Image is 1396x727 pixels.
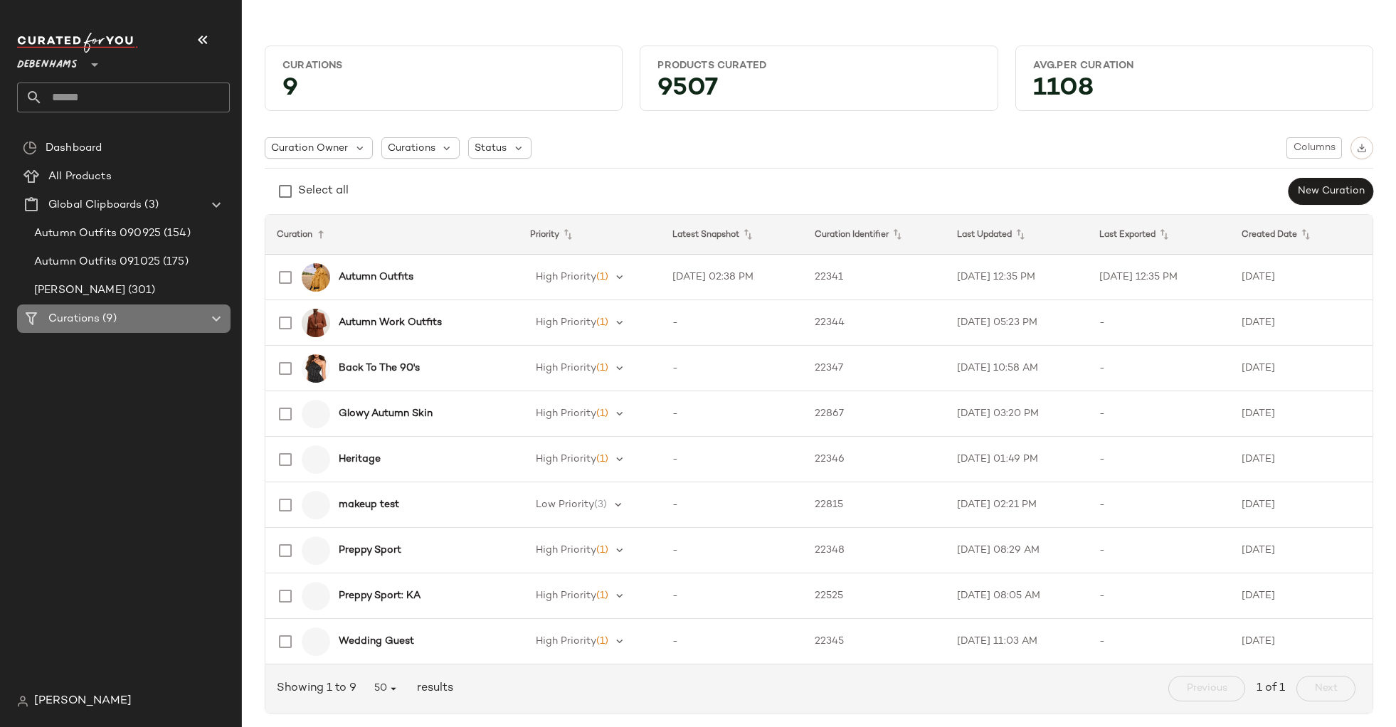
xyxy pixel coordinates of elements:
b: Glowy Autumn Skin [339,406,433,421]
img: bkk24846_rust_xl [302,309,330,337]
td: - [661,528,803,573]
span: New Curation [1297,186,1365,197]
b: Preppy Sport: KA [339,588,421,603]
td: - [1088,437,1230,482]
th: Priority [519,215,661,255]
b: Autumn Outfits [339,270,413,285]
td: - [1088,619,1230,664]
button: 50 [362,676,411,701]
td: 22525 [803,573,946,619]
span: High Priority [536,454,596,465]
td: - [661,482,803,528]
div: Avg.per Curation [1033,59,1355,73]
span: Columns [1293,142,1336,154]
span: Autumn Outfits 090925 [34,225,161,242]
span: [PERSON_NAME] [34,282,125,299]
span: High Priority [536,317,596,328]
b: Back To The 90's [339,361,420,376]
th: Last Updated [946,215,1088,255]
b: Heritage [339,452,381,467]
span: Dashboard [46,140,102,156]
span: High Priority [536,408,596,419]
button: New Curation [1289,178,1373,205]
td: - [661,573,803,619]
span: results [411,680,453,697]
span: 1 of 1 [1257,680,1285,697]
td: [DATE] 12:35 PM [1088,255,1230,300]
b: Wedding Guest [339,634,414,649]
td: [DATE] 12:35 PM [946,255,1088,300]
td: [DATE] [1230,619,1373,664]
b: Preppy Sport [339,543,401,558]
td: 22345 [803,619,946,664]
td: [DATE] 10:58 AM [946,346,1088,391]
th: Created Date [1230,215,1373,255]
td: 22347 [803,346,946,391]
span: 50 [374,682,400,695]
td: [DATE] [1230,528,1373,573]
td: 22346 [803,437,946,482]
th: Curation Identifier [803,215,946,255]
span: High Priority [536,590,596,601]
td: [DATE] 05:23 PM [946,300,1088,346]
td: 22341 [803,255,946,300]
span: Debenhams [17,48,78,74]
div: Select all [298,183,349,200]
td: - [1088,391,1230,437]
td: [DATE] 02:21 PM [946,482,1088,528]
img: svg%3e [1357,143,1367,153]
span: Low Priority [536,499,594,510]
span: (1) [596,363,608,373]
td: - [1088,573,1230,619]
span: All Products [48,169,112,185]
td: 22344 [803,300,946,346]
div: Products Curated [657,59,980,73]
span: High Priority [536,636,596,647]
td: [DATE] 02:38 PM [661,255,803,300]
span: (1) [596,590,608,601]
th: Latest Snapshot [661,215,803,255]
span: (301) [125,282,156,299]
td: [DATE] 03:20 PM [946,391,1088,437]
td: - [661,391,803,437]
td: [DATE] [1230,346,1373,391]
img: bkk26387_ochre_xl [302,263,330,292]
td: [DATE] [1230,300,1373,346]
img: hzz23101_black_xl [302,354,330,383]
th: Curation [265,215,519,255]
span: Status [475,141,507,156]
td: - [1088,528,1230,573]
th: Last Exported [1088,215,1230,255]
span: (1) [596,454,608,465]
td: [DATE] 08:29 AM [946,528,1088,573]
span: (1) [596,636,608,647]
span: (1) [596,545,608,556]
span: High Priority [536,545,596,556]
td: - [661,437,803,482]
div: 1108 [1022,78,1367,105]
span: (1) [596,408,608,419]
span: Global Clipboards [48,197,142,213]
td: [DATE] 11:03 AM [946,619,1088,664]
td: [DATE] [1230,255,1373,300]
div: 9 [271,78,616,105]
td: [DATE] [1230,391,1373,437]
td: 22815 [803,482,946,528]
td: [DATE] 01:49 PM [946,437,1088,482]
span: (9) [100,311,116,327]
td: - [661,619,803,664]
span: (3) [142,197,158,213]
td: - [661,300,803,346]
td: [DATE] [1230,482,1373,528]
td: 22348 [803,528,946,573]
span: Curations [388,141,435,156]
td: [DATE] [1230,437,1373,482]
td: - [661,346,803,391]
img: svg%3e [23,141,37,155]
span: Curation Owner [271,141,348,156]
td: - [1088,482,1230,528]
div: Curations [282,59,605,73]
span: (175) [160,254,189,270]
td: - [1088,346,1230,391]
span: (154) [161,225,191,242]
